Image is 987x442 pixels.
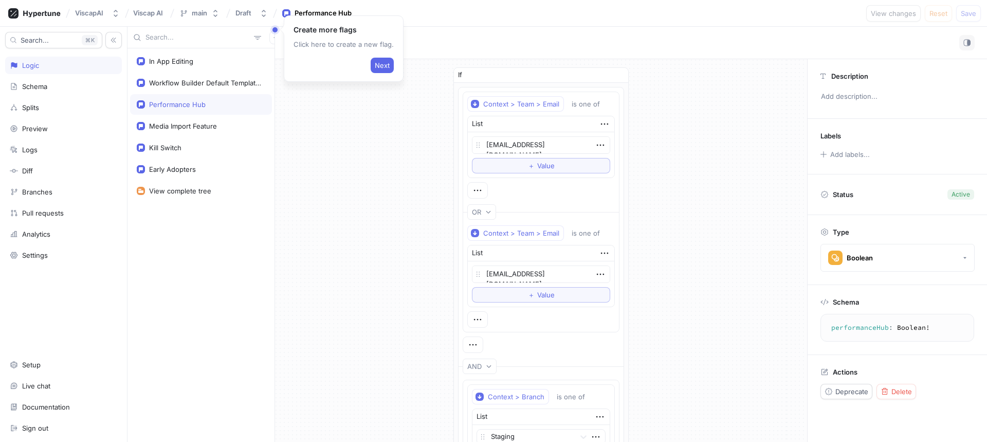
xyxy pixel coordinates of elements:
div: Logs [22,146,38,154]
span: Value [537,163,555,169]
button: Context > Team > Email [467,96,564,112]
div: Workflow Builder Default Template Owner [149,79,261,87]
span: Delete [891,388,912,395]
span: ＋ [528,292,535,298]
div: Context > Team > Email [483,229,559,238]
button: ＋Value [472,158,610,173]
div: Boolean [847,254,873,262]
a: Documentation [5,398,122,416]
p: Actions [833,368,857,376]
div: Documentation [22,403,70,411]
p: Type [833,228,849,236]
span: Save [961,10,976,16]
div: is one of [572,100,600,109]
div: Draft [235,9,251,17]
button: Save [956,5,981,22]
button: Context > Branch [472,389,549,404]
div: ViscapAI [75,9,103,17]
div: AND [467,362,482,371]
button: Reset [925,5,952,22]
div: In App Editing [149,57,193,65]
button: AND [463,359,497,374]
button: ＋Value [472,287,610,303]
span: View changes [871,10,916,16]
button: View changes [866,5,921,22]
div: main [192,9,207,17]
p: Description [831,72,868,80]
button: Search...K [5,32,102,48]
textarea: performanceHub: Boolean! [825,319,970,337]
button: Add labels... [817,148,872,161]
span: Deprecate [835,388,868,395]
div: Preview [22,125,48,133]
button: Deprecate [820,384,872,399]
button: Delete [876,384,916,399]
div: Pull requests [22,209,64,217]
div: Sign out [22,424,48,432]
div: Active [952,190,970,199]
div: Performance Hub [149,100,206,109]
div: Early Adopters [149,165,196,173]
button: is one of [552,389,600,404]
div: Performance Hub [295,8,352,19]
button: Boolean [820,244,975,272]
button: OR [467,204,496,220]
p: Schema [833,298,859,306]
div: Splits [22,103,39,112]
button: is one of [567,225,615,241]
div: K [82,35,98,45]
div: Diff [22,167,33,175]
div: List [477,412,487,422]
div: Media Import Feature [149,122,217,130]
div: is one of [572,229,600,238]
span: Search... [21,37,49,43]
p: Status [833,187,853,202]
div: Kill Switch [149,144,181,152]
div: Setup [22,361,41,369]
span: Reset [929,10,947,16]
p: Labels [820,132,841,140]
p: If [458,70,462,80]
div: Branches [22,188,52,196]
div: Add labels... [830,151,870,158]
button: main [175,5,224,22]
span: Value [537,292,555,298]
p: Add description... [816,88,978,105]
div: is one of [557,393,585,401]
textarea: [EMAIL_ADDRESS][DOMAIN_NAME] [472,266,610,283]
input: Search... [145,32,250,43]
div: List [472,248,483,258]
span: ＋ [528,163,535,169]
div: Live chat [22,382,50,390]
div: Logic [22,61,39,69]
button: ViscapAI [71,5,124,22]
textarea: [EMAIL_ADDRESS][DOMAIN_NAME] [472,136,610,154]
div: Context > Branch [488,393,544,401]
div: List [472,119,483,129]
button: Context > Team > Email [467,225,564,241]
div: View complete tree [149,187,211,195]
div: Schema [22,82,47,91]
span: Viscap AI [133,9,163,16]
div: Analytics [22,230,50,238]
button: is one of [567,96,615,112]
div: Settings [22,251,48,259]
div: OR [472,208,481,217]
button: Draft [231,5,272,22]
div: Context > Team > Email [483,100,559,109]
